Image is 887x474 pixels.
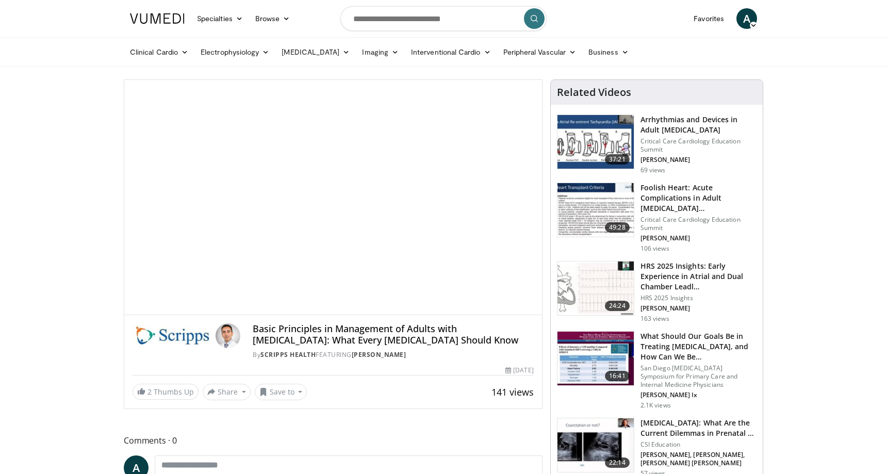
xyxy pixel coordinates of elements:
h4: Related Videos [557,86,631,99]
div: [DATE] [505,366,533,375]
p: [PERSON_NAME], [PERSON_NAME], [PERSON_NAME] [PERSON_NAME] [640,451,757,467]
a: 24:24 HRS 2025 Insights: Early Experience in Atrial and Dual Chamber Leadl… HRS 2025 Insights [PE... [557,261,757,323]
h3: [MEDICAL_DATA]: What Are the Current Dilemmas in Prenatal … [640,418,757,438]
img: 0b7ff932-fec3-4b03-9ea9-d89d5db99a8d.150x105_q85_crop-smart_upscale.jpg [557,261,634,315]
a: Interventional Cardio [405,42,497,62]
input: Search topics, interventions [340,6,547,31]
a: 49:28 Foolish Heart: Acute Complications in Adult [MEDICAL_DATA]… Critical Care Cardiology Educat... [557,183,757,253]
img: Avatar [216,323,240,348]
p: [PERSON_NAME] [640,156,757,164]
p: HRS 2025 Insights [640,294,757,302]
button: Save to [255,384,307,400]
h3: Foolish Heart: Acute Complications in Adult [MEDICAL_DATA]… [640,183,757,214]
a: 16:41 What Should Our Goals Be in Treating [MEDICAL_DATA], and How Can We Be… San Diego [MEDICAL_... [557,331,757,410]
span: 49:28 [605,222,630,233]
p: [PERSON_NAME] [640,234,757,242]
p: Critical Care Cardiology Education Summit [640,137,757,154]
p: [PERSON_NAME] Ix [640,391,757,399]
a: [PERSON_NAME] [352,350,406,359]
button: Share [203,384,251,400]
span: 24:24 [605,301,630,311]
video-js: Video Player [124,80,542,315]
h3: What Should Our Goals Be in Treating [MEDICAL_DATA], and How Can We Be… [640,331,757,362]
a: 2 Thumbs Up [133,384,199,400]
img: ba77acc2-1896-4826-b178-8180ec131f06.150x105_q85_crop-smart_upscale.jpg [557,183,634,237]
span: 2 [147,387,152,397]
p: Critical Care Cardiology Education Summit [640,216,757,232]
span: 22:14 [605,457,630,468]
a: A [736,8,757,29]
div: By FEATURING [253,350,533,359]
h4: Basic Principles in Management of Adults with [MEDICAL_DATA]: What Every [MEDICAL_DATA] Should Know [253,323,533,346]
a: Specialties [191,8,249,29]
a: Scripps Health [260,350,316,359]
span: 16:41 [605,371,630,381]
img: 690d2df1-b21a-4f05-80b6-35ecf4cbd299.150x105_q85_crop-smart_upscale.jpg [557,418,634,472]
p: 2.1K views [640,401,671,410]
p: CSI Education [640,440,757,449]
a: Favorites [687,8,730,29]
a: [MEDICAL_DATA] [275,42,356,62]
img: d7f4def1-5cd2-45f5-b351-387e754c70a6.150x105_q85_crop-smart_upscale.jpg [557,115,634,169]
span: Comments 0 [124,434,543,447]
a: Peripheral Vascular [497,42,582,62]
a: 37:21 Arrhythmias and Devices in Adult [MEDICAL_DATA] Critical Care Cardiology Education Summit [... [557,115,757,174]
p: San Diego [MEDICAL_DATA] Symposium for Primary Care and Internal Medicine Physicians [640,364,757,389]
p: 163 views [640,315,669,323]
span: 37:21 [605,154,630,165]
a: Browse [249,8,297,29]
img: Scripps Health [133,323,211,348]
span: 141 views [491,386,534,398]
h3: Arrhythmias and Devices in Adult [MEDICAL_DATA] [640,115,757,135]
img: b1e41d9e-6134-4a0b-bfe2-1f7f5a690607.150x105_q85_crop-smart_upscale.jpg [557,332,634,385]
h3: HRS 2025 Insights: Early Experience in Atrial and Dual Chamber Leadl… [640,261,757,292]
img: VuMedi Logo [130,13,185,24]
a: Imaging [356,42,405,62]
p: [PERSON_NAME] [640,304,757,313]
a: Business [582,42,635,62]
a: Clinical Cardio [124,42,194,62]
p: 106 views [640,244,669,253]
p: 69 views [640,166,666,174]
a: Electrophysiology [194,42,275,62]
